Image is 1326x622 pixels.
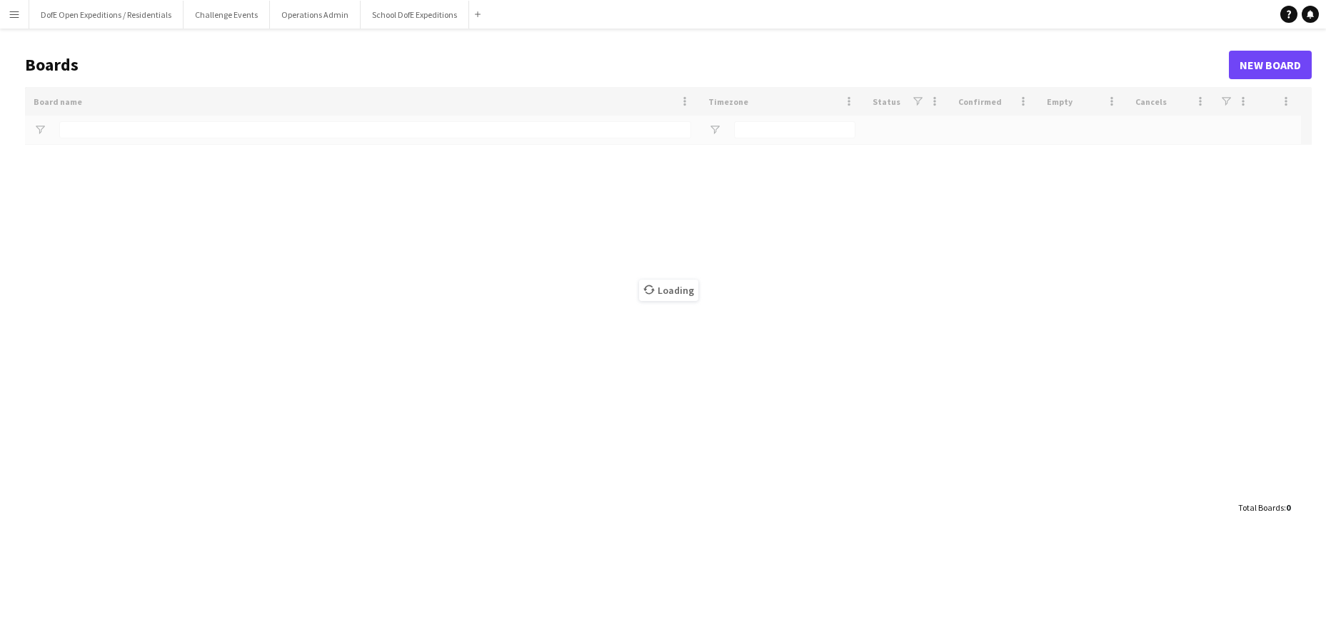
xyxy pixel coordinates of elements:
[1238,494,1290,521] div: :
[1286,502,1290,513] span: 0
[1238,502,1284,513] span: Total Boards
[25,54,1229,76] h1: Boards
[1229,51,1312,79] a: New Board
[184,1,270,29] button: Challenge Events
[270,1,361,29] button: Operations Admin
[361,1,469,29] button: School DofE Expeditions
[29,1,184,29] button: DofE Open Expeditions / Residentials
[639,280,698,301] span: Loading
